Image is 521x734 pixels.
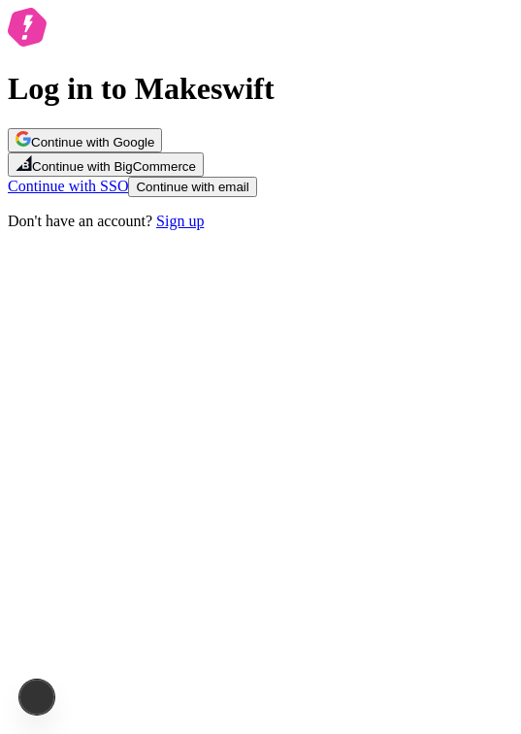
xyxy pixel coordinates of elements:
[32,159,196,174] span: Continue with BigCommerce
[8,71,513,107] h1: Log in to Makeswift
[31,135,154,150] span: Continue with Google
[8,152,204,177] button: Continue with BigCommerce
[136,180,248,194] span: Continue with email
[8,128,162,152] button: Continue with Google
[8,213,513,230] p: Don't have an account?
[8,178,128,194] a: Continue with SSO
[156,213,204,229] a: Sign up
[128,177,256,197] button: Continue with email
